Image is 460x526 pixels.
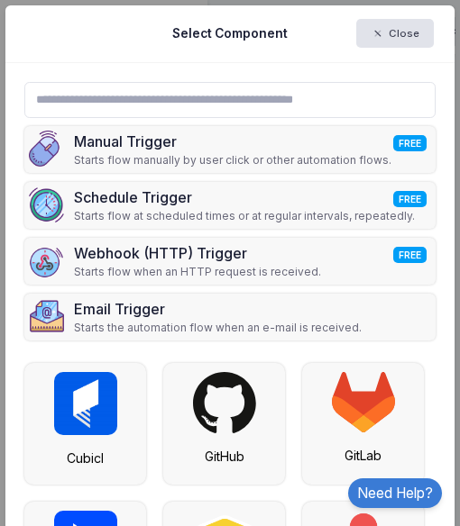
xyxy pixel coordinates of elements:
[393,135,427,151] span: FREE
[74,208,415,224] p: Starts flow at scheduled times or at regular intervals, repeatedly.
[33,449,137,467] div: Cubicl
[393,247,427,263] span: FREE
[74,264,321,280] p: Starts flow when an HTTP request is received.
[29,242,65,278] img: webhook-v2.png
[393,191,427,207] span: FREE
[74,186,415,208] div: Schedule Trigger
[74,152,391,168] p: Starts flow manually by user click or other automation flows.
[74,320,362,336] p: Starts the automation flow when an e-mail is received.
[54,372,117,435] img: cubicl.jpg
[74,242,321,264] div: Webhook (HTTP) Trigger
[172,24,288,43] h5: Select Component
[332,372,395,432] img: gitlab.svg
[356,19,434,48] button: Close
[29,186,65,222] img: schedule.png
[29,298,65,334] img: email.png
[74,298,362,320] div: Email Trigger
[172,447,276,466] div: GitHub
[74,131,391,152] div: Manual Trigger
[348,478,442,508] a: Need Help?
[311,446,415,465] div: GitLab
[193,372,256,433] img: github.svg
[29,131,65,167] img: manual.png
